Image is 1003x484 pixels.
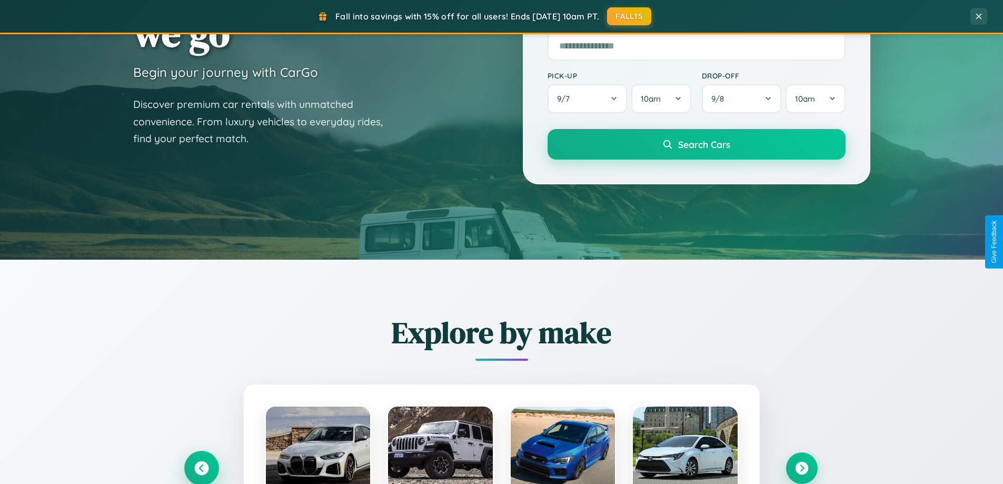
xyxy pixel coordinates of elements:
div: Give Feedback [990,221,998,263]
button: 10am [786,84,845,113]
span: Search Cars [678,139,730,150]
span: 10am [641,94,661,104]
button: FALL15 [607,7,651,25]
button: 9/7 [548,84,628,113]
span: 9 / 8 [711,94,729,104]
button: 9/8 [702,84,782,113]
button: Search Cars [548,129,846,160]
h2: Explore by make [186,312,818,353]
span: Fall into savings with 15% off for all users! Ends [DATE] 10am PT. [335,11,599,22]
label: Drop-off [702,71,846,80]
span: 9 / 7 [557,94,575,104]
span: 10am [795,94,815,104]
h3: Begin your journey with CarGo [133,64,318,80]
button: 10am [631,84,691,113]
p: Discover premium car rentals with unmatched convenience. From luxury vehicles to everyday rides, ... [133,96,396,147]
label: Pick-up [548,71,691,80]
